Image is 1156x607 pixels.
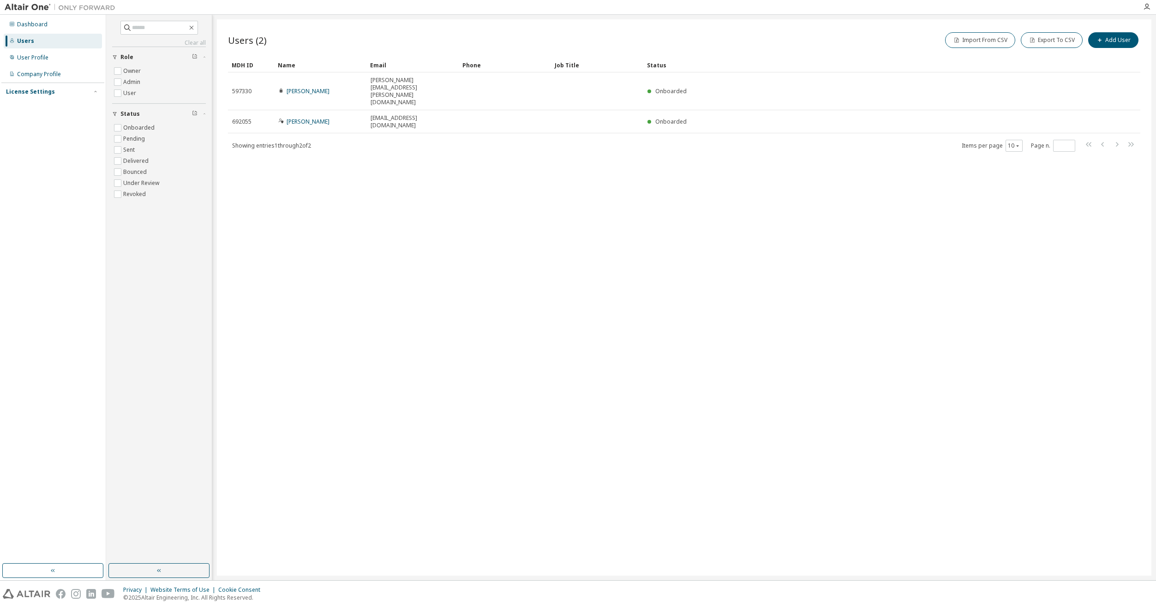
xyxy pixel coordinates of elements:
[192,110,198,118] span: Clear filter
[120,110,140,118] span: Status
[123,122,156,133] label: Onboarded
[123,155,150,167] label: Delivered
[17,37,34,45] div: Users
[6,88,55,95] div: License Settings
[5,3,120,12] img: Altair One
[232,58,270,72] div: MDH ID
[86,589,96,599] img: linkedin.svg
[123,586,150,594] div: Privacy
[56,589,66,599] img: facebook.svg
[123,167,149,178] label: Bounced
[287,118,329,125] a: [PERSON_NAME]
[123,144,137,155] label: Sent
[150,586,218,594] div: Website Terms of Use
[192,54,198,61] span: Clear filter
[112,47,206,67] button: Role
[232,142,311,149] span: Showing entries 1 through 2 of 2
[655,87,687,95] span: Onboarded
[123,178,161,189] label: Under Review
[287,87,329,95] a: [PERSON_NAME]
[1088,32,1138,48] button: Add User
[17,71,61,78] div: Company Profile
[232,88,252,95] span: 597330
[120,54,133,61] span: Role
[232,118,252,125] span: 692055
[17,21,48,28] div: Dashboard
[655,118,687,125] span: Onboarded
[1031,140,1075,152] span: Page n.
[945,32,1015,48] button: Import From CSV
[278,58,363,72] div: Name
[228,34,267,47] span: Users (2)
[371,114,455,129] span: [EMAIL_ADDRESS][DOMAIN_NAME]
[370,58,455,72] div: Email
[123,65,143,77] label: Owner
[123,133,147,144] label: Pending
[123,77,142,88] label: Admin
[112,39,206,47] a: Clear all
[17,54,48,61] div: User Profile
[71,589,81,599] img: instagram.svg
[123,594,266,601] p: © 2025 Altair Engineering, Inc. All Rights Reserved.
[102,589,115,599] img: youtube.svg
[1021,32,1083,48] button: Export To CSV
[462,58,547,72] div: Phone
[962,140,1023,152] span: Items per page
[1008,142,1020,149] button: 10
[555,58,640,72] div: Job Title
[647,58,1092,72] div: Status
[218,586,266,594] div: Cookie Consent
[112,104,206,124] button: Status
[123,189,148,200] label: Revoked
[371,77,455,106] span: [PERSON_NAME][EMAIL_ADDRESS][PERSON_NAME][DOMAIN_NAME]
[3,589,50,599] img: altair_logo.svg
[123,88,138,99] label: User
